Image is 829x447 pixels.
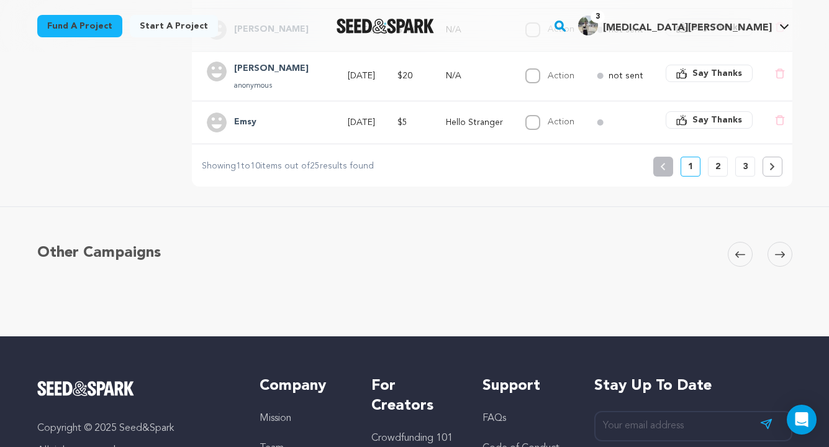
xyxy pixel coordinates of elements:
p: not sent [609,70,643,82]
img: Seed&Spark Logo Dark Mode [337,19,434,34]
h5: Company [260,376,346,396]
div: Jalyn H.'s Profile [578,16,772,35]
h4: Jenkins [234,62,309,76]
a: FAQs [482,413,506,423]
button: 1 [681,157,700,177]
span: $20 [397,71,412,80]
span: [MEDICAL_DATA][PERSON_NAME] [603,23,772,33]
button: Say Thanks [666,65,753,82]
button: 3 [735,157,755,177]
p: [DATE] [348,70,375,82]
label: Action [548,71,574,80]
span: Say Thanks [692,114,742,126]
p: [DATE] [348,116,375,129]
img: user.png [207,62,227,81]
span: 25 [310,162,320,170]
p: Copyright © 2025 Seed&Spark [37,421,235,436]
span: Say Thanks [692,67,742,80]
button: 2 [708,157,728,177]
p: 3 [743,160,748,173]
a: Seed&Spark Homepage [37,381,235,396]
h5: For Creators [371,376,458,416]
a: Mission [260,413,291,423]
button: Say Thanks [666,111,753,129]
p: 1 [688,160,693,173]
p: 2 [715,160,720,173]
span: 3 [591,11,605,23]
p: Showing to items out of results found [202,159,374,174]
a: Seed&Spark Homepage [337,19,434,34]
img: 0990de0d49f34fa7.jpg [578,16,598,35]
label: Action [548,118,574,126]
span: 1 [236,162,241,170]
a: Start a project [130,15,218,37]
h5: Other Campaigns [37,242,161,264]
h5: Stay up to date [594,376,792,396]
input: Your email address [594,411,792,441]
a: Crowdfunding 101 [371,433,453,443]
p: anonymous [234,81,309,91]
p: N/A [446,70,503,82]
a: Jalyn H.'s Profile [576,13,792,35]
p: Hello Stranger [446,116,503,129]
h4: Emsy [234,115,256,130]
span: $5 [397,118,407,127]
img: user.png [207,113,227,132]
img: Seed&Spark Logo [37,381,135,396]
h5: Support [482,376,569,396]
a: Fund a project [37,15,122,37]
span: Jalyn H.'s Profile [576,13,792,39]
span: 10 [250,162,260,170]
div: Open Intercom Messenger [787,405,817,435]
